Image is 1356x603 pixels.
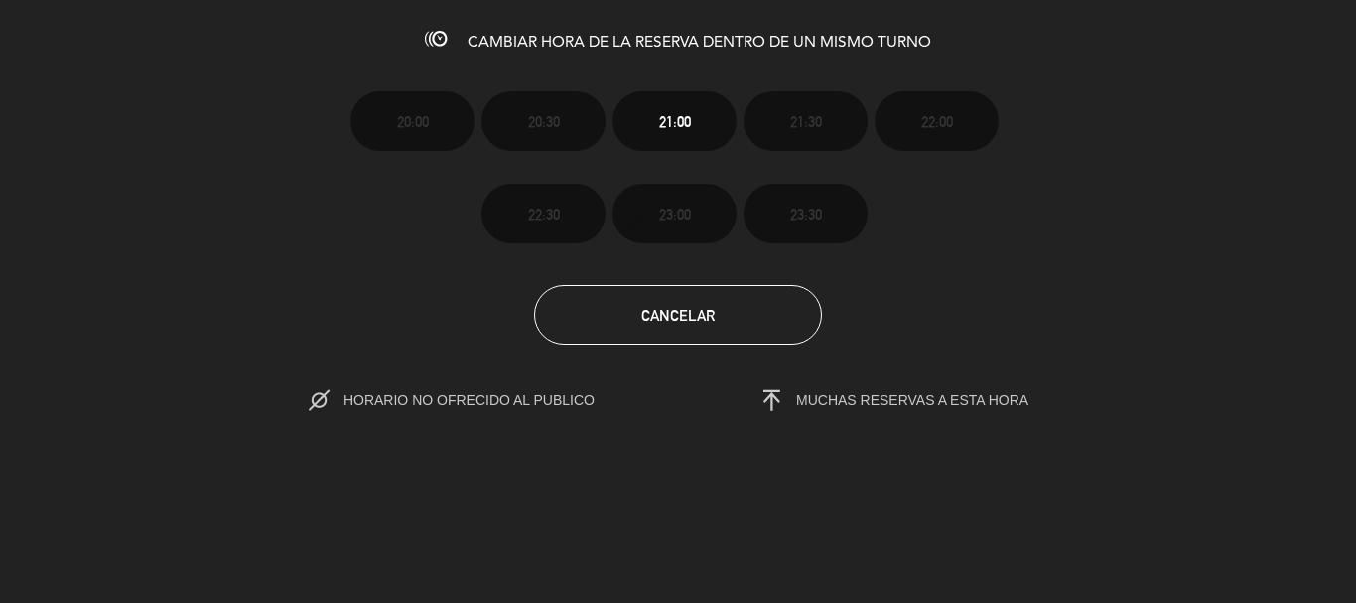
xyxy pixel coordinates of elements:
span: 20:00 [397,110,429,133]
button: 22:30 [481,184,606,243]
span: CAMBIAR HORA DE LA RESERVA DENTRO DE UN MISMO TURNO [468,35,931,51]
button: 23:00 [612,184,737,243]
button: 21:30 [744,91,868,151]
span: 23:00 [659,203,691,226]
span: 21:30 [790,110,822,133]
span: HORARIO NO OFRECIDO AL PUBLICO [343,392,636,408]
span: 21:00 [659,110,691,133]
button: 22:00 [875,91,999,151]
span: 22:00 [921,110,953,133]
button: 20:00 [350,91,475,151]
span: Cancelar [641,307,715,324]
span: 20:30 [528,110,560,133]
button: Cancelar [534,285,822,345]
span: MUCHAS RESERVAS A ESTA HORA [796,392,1028,408]
span: 23:30 [790,203,822,226]
button: 20:30 [481,91,606,151]
button: 23:30 [744,184,868,243]
button: 21:00 [612,91,737,151]
span: 22:30 [528,203,560,226]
